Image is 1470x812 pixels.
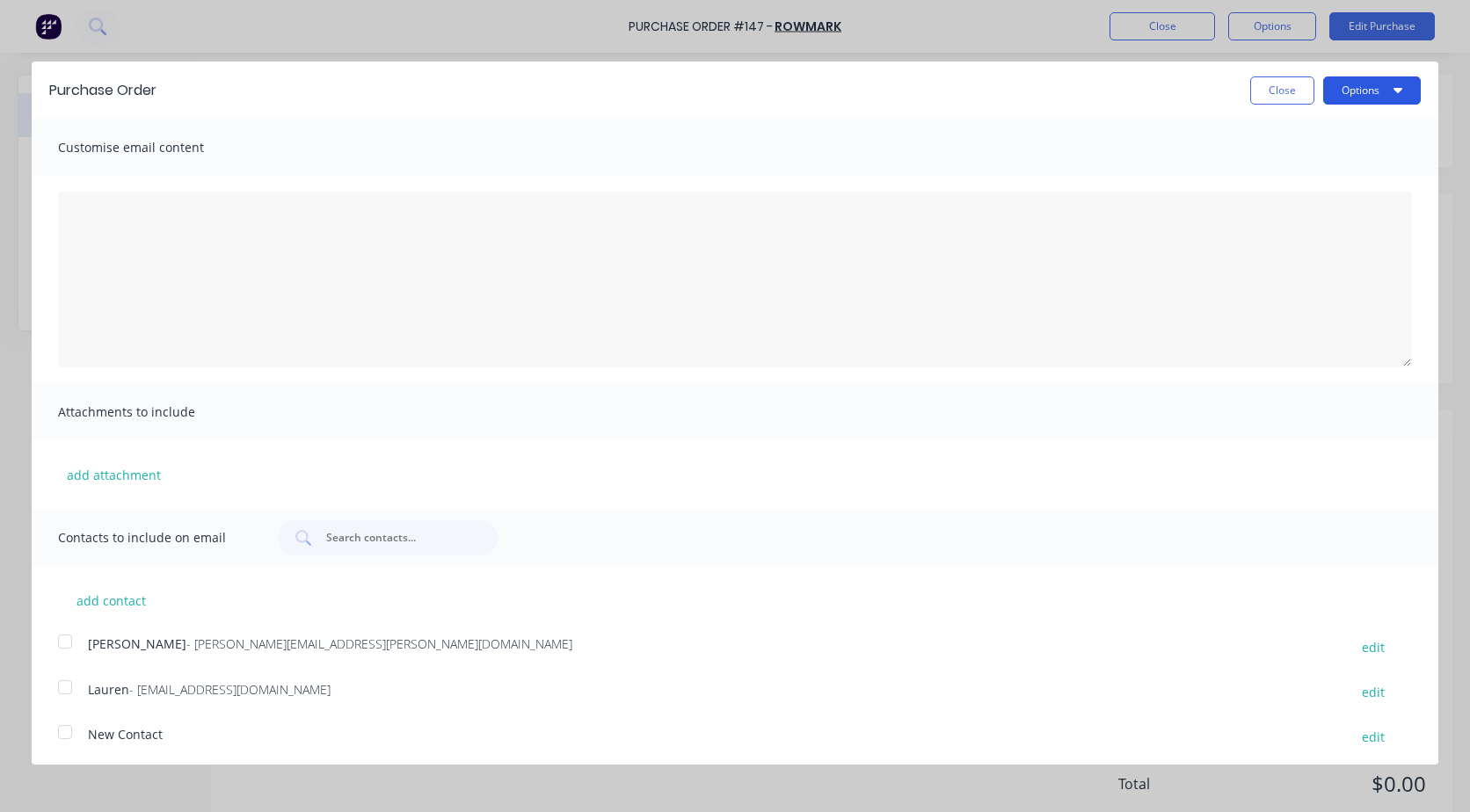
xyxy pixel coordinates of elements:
span: - [PERSON_NAME][EMAIL_ADDRESS][PERSON_NAME][DOMAIN_NAME] [186,635,572,652]
input: Search contacts... [324,529,470,547]
button: add attachment [58,461,170,488]
div: Purchase Order [49,80,156,101]
span: Contacts to include on email [58,526,251,550]
button: Options [1323,76,1421,105]
button: add contact [58,587,164,613]
span: Lauren [88,681,129,698]
span: Attachments to include [58,400,251,424]
span: Customise email content [58,135,251,160]
span: New Contact [88,726,163,743]
button: edit [1351,634,1395,658]
button: edit [1351,725,1395,749]
span: [PERSON_NAME] [88,635,186,652]
button: edit [1351,680,1395,704]
span: - [EMAIL_ADDRESS][DOMAIN_NAME] [129,681,331,698]
button: Close [1250,76,1314,105]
